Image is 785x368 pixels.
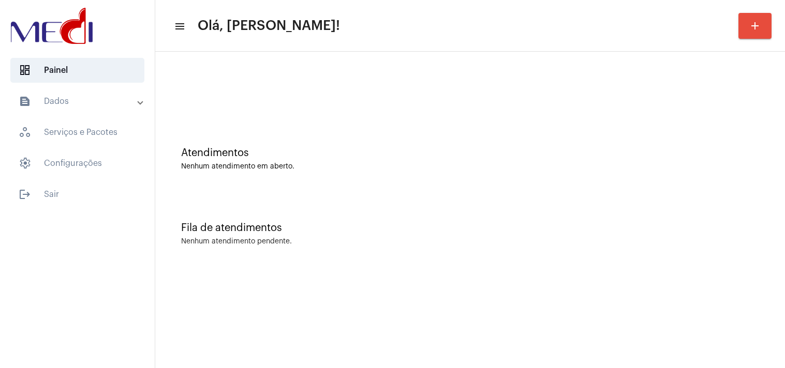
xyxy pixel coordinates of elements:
[19,126,31,139] span: sidenav icon
[6,89,155,114] mat-expansion-panel-header: sidenav iconDados
[8,5,95,47] img: d3a1b5fa-500b-b90f-5a1c-719c20e9830b.png
[198,18,340,34] span: Olá, [PERSON_NAME]!
[181,147,759,159] div: Atendimentos
[174,20,184,33] mat-icon: sidenav icon
[10,58,144,83] span: Painel
[10,120,144,145] span: Serviços e Pacotes
[10,182,144,207] span: Sair
[19,64,31,76] span: sidenav icon
[19,95,31,108] mat-icon: sidenav icon
[19,188,31,201] mat-icon: sidenav icon
[749,20,761,32] mat-icon: add
[181,238,292,246] div: Nenhum atendimento pendente.
[181,222,759,234] div: Fila de atendimentos
[19,95,138,108] mat-panel-title: Dados
[10,151,144,176] span: Configurações
[181,163,759,171] div: Nenhum atendimento em aberto.
[19,157,31,170] span: sidenav icon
